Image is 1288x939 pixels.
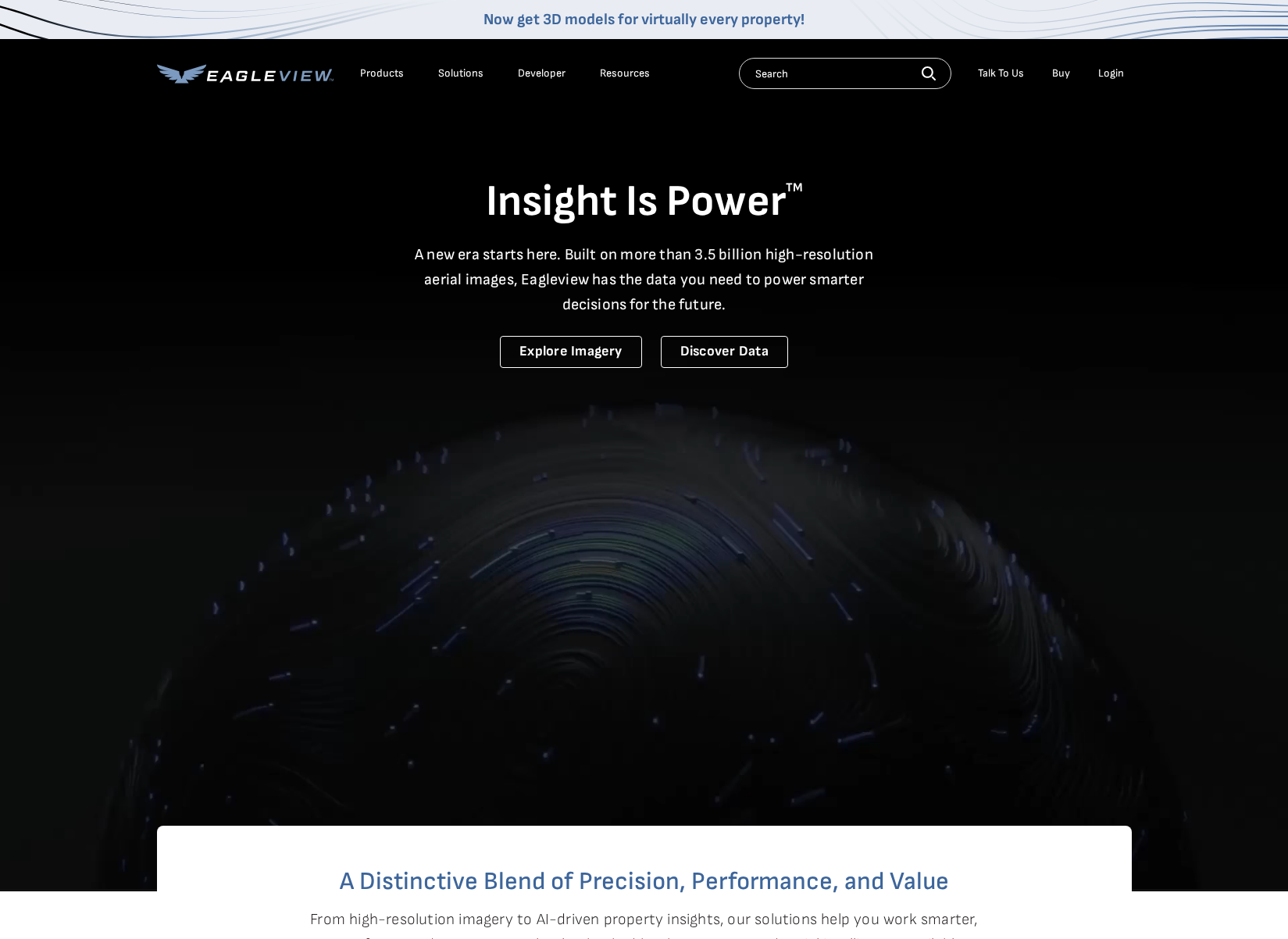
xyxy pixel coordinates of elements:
h1: Insight Is Power [157,175,1132,230]
div: Talk To Us [978,66,1024,80]
div: Resources [600,66,650,80]
a: Developer [518,66,566,80]
a: Buy [1052,66,1070,80]
div: Products [360,66,404,80]
p: A new era starts here. Built on more than 3.5 billion high-resolution aerial images, Eagleview ha... [405,242,883,317]
a: Explore Imagery [500,336,642,368]
div: Solutions [438,66,483,80]
h2: A Distinctive Blend of Precision, Performance, and Value [219,869,1069,894]
div: Login [1098,66,1124,80]
sup: TM [786,180,803,195]
a: Now get 3D models for virtually every property! [483,10,805,29]
a: Discover Data [661,336,788,368]
input: Search [739,58,951,89]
